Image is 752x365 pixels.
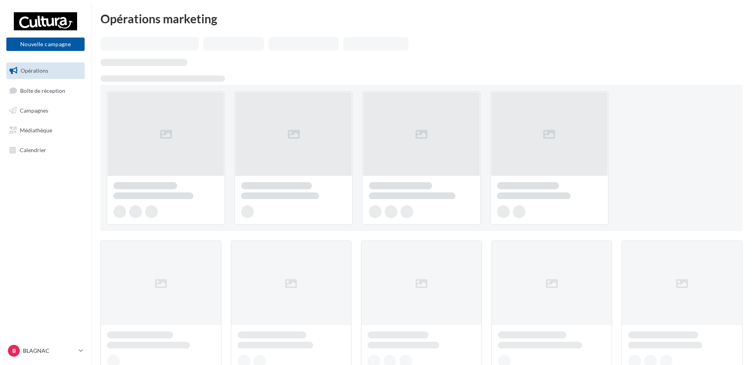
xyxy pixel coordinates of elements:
a: Médiathèque [5,122,86,139]
a: Boîte de réception [5,82,86,99]
span: B [12,347,16,355]
a: Campagnes [5,102,86,119]
span: Médiathèque [20,127,52,134]
div: Opérations marketing [100,13,743,24]
span: Opérations [21,67,48,74]
button: Nouvelle campagne [6,38,85,51]
p: BLAGNAC [23,347,76,355]
a: Calendrier [5,142,86,158]
a: Opérations [5,62,86,79]
span: Boîte de réception [20,87,65,94]
a: B BLAGNAC [6,343,85,358]
span: Campagnes [20,107,48,114]
span: Calendrier [20,146,46,153]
